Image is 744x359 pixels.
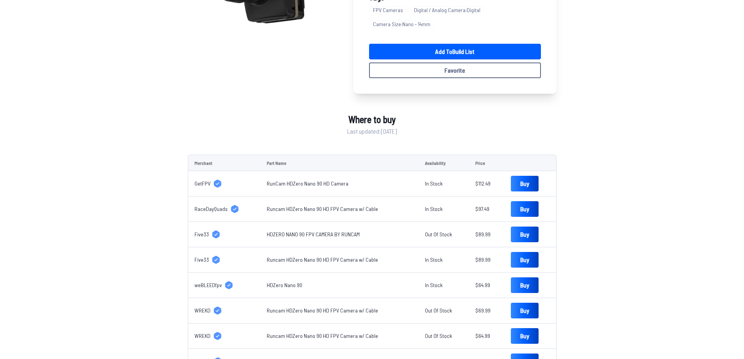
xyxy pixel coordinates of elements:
td: $89.99 [469,222,505,247]
a: Camera Size:Nano - 14mm [369,17,437,31]
span: GetFPV [194,180,211,188]
span: Where to buy [348,113,396,127]
a: GetFPV [194,180,255,188]
a: Buy [511,277,539,293]
a: Buy [511,252,539,268]
td: $69.99 [469,298,505,323]
td: In Stock [419,247,469,273]
td: $89.99 [469,247,505,273]
td: In Stock [419,273,469,298]
a: FPV Cameras [369,3,410,17]
a: Runcam HDZero Nano 90 HD FPV Camera w/ Cable [267,205,378,212]
td: $97.49 [469,196,505,222]
td: Part Name [260,155,419,171]
a: Add toBuild List [369,44,541,59]
a: HDZERO NANO 90 FPV CAMERA BY RUNCAM [267,231,360,238]
a: Runcam HDZero Nano 90 HD FPV Camera w/ Cable [267,307,378,314]
td: $112.49 [469,171,505,196]
a: Buy [511,328,539,344]
a: HDZero Nano 90 [267,282,302,288]
a: weBLEEDfpv [194,281,255,289]
a: Buy [511,303,539,318]
td: Out Of Stock [419,222,469,247]
td: $64.99 [469,323,505,349]
a: WREKD [194,307,255,314]
span: Digital / Analog Camera : Digital [410,6,484,14]
span: RaceDayQuads [194,205,228,213]
a: Buy [511,227,539,242]
a: WREKD [194,332,255,340]
span: WREKD [194,307,211,314]
span: weBLEEDfpv [194,281,222,289]
a: Five33 [194,256,255,264]
a: Buy [511,176,539,191]
td: Out Of Stock [419,298,469,323]
span: Last updated: [DATE] [347,127,397,136]
td: In Stock [419,171,469,196]
a: RaceDayQuads [194,205,255,213]
a: Runcam HDZero Nano 90 HD FPV Camera w/ Cable [267,256,378,263]
a: Five33 [194,230,255,238]
button: Favorite [369,63,541,78]
a: RunCam HDZero Nano 90 HD Camera [267,180,348,187]
span: FPV Cameras [369,6,407,14]
a: Runcam HDZero Nano 90 HD FPV Camera w/ Cable [267,332,378,339]
a: Buy [511,201,539,217]
td: $64.99 [469,273,505,298]
td: Price [469,155,505,171]
td: Merchant [188,155,261,171]
span: WREKD [194,332,211,340]
td: In Stock [419,196,469,222]
td: Out Of Stock [419,323,469,349]
td: Availability [419,155,469,171]
span: Five33 [194,230,209,238]
a: Digital / Analog Camera:Digital [410,3,487,17]
span: Camera Size : Nano - 14mm [369,20,434,28]
span: Five33 [194,256,209,264]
